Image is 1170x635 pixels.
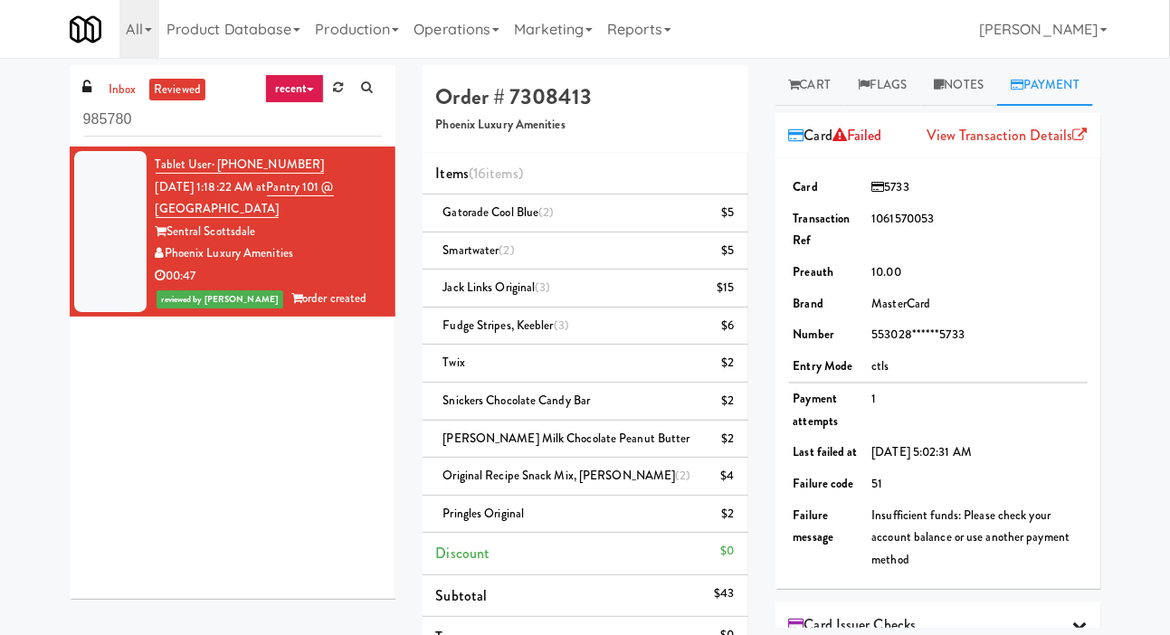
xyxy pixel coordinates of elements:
a: recent [265,74,325,103]
td: Preauth [789,257,868,289]
span: (2) [676,467,691,484]
td: Insufficient funds: Please check your account balance or use another payment method [867,500,1087,576]
td: ctls [867,351,1087,384]
span: Fudge Stripes, Keebler [443,317,570,334]
span: Smartwater [443,242,515,259]
div: $2 [721,390,734,412]
span: Gatorade Cool Blue [443,204,555,221]
h4: Order # 7308413 [436,85,735,109]
td: Failure code [789,469,868,500]
img: Micromart [70,14,101,45]
td: 1 [867,383,1087,437]
span: Twix [443,354,465,371]
td: 1061570053 [867,204,1087,257]
div: $0 [720,540,734,563]
div: $15 [717,277,734,299]
div: $2 [721,503,734,526]
span: order created [291,289,366,307]
a: Payment [997,65,1093,106]
div: $5 [721,240,734,262]
td: 10.00 [867,257,1087,289]
ng-pluralize: items [486,163,518,184]
input: Search vision orders [83,103,382,137]
a: reviewed [149,79,205,101]
td: 51 [867,469,1087,500]
td: Brand [789,289,868,320]
div: Phoenix Luxury Amenities [156,242,382,265]
span: [PERSON_NAME] Milk Chocolate Peanut Butter [443,430,690,447]
a: View Transaction Details [927,125,1088,146]
td: Payment attempts [789,383,868,437]
a: inbox [104,79,141,101]
div: $4 [720,465,734,488]
li: Tablet User· [PHONE_NUMBER][DATE] 1:18:22 AM atPantry 101 @ [GEOGRAPHIC_DATA]Sentral ScottsdalePh... [70,147,395,317]
a: Notes [921,65,998,106]
td: Number [789,319,868,351]
div: $2 [721,428,734,450]
td: [DATE] 5:02:31 AM [867,437,1087,469]
span: Card [789,122,882,149]
div: $6 [721,315,734,337]
td: Entry Mode [789,351,868,384]
span: · [PHONE_NUMBER] [212,156,325,173]
span: (2) [538,204,554,221]
span: Items [436,163,523,184]
a: Cart [775,65,845,106]
span: Snickers Chocolate Candy Bar [443,392,591,409]
td: Card [789,172,868,204]
span: (3) [535,279,550,296]
a: Flags [844,65,921,106]
td: Failure message [789,500,868,576]
div: 00:47 [156,265,382,288]
span: (2) [499,242,515,259]
div: Sentral Scottsdale [156,221,382,243]
h5: Phoenix Luxury Amenities [436,118,735,132]
span: reviewed by [PERSON_NAME] [157,290,284,308]
span: Jack Links Original [443,279,551,296]
td: MasterCard [867,289,1087,320]
div: $2 [721,352,734,374]
span: Subtotal [436,585,488,606]
span: 5733 [871,178,909,195]
td: Transaction Ref [789,204,868,257]
span: Failed [832,125,882,146]
a: Tablet User· [PHONE_NUMBER] [156,156,325,174]
span: (3) [554,317,569,334]
span: (16 ) [469,163,523,184]
span: Pringles Original [443,505,525,522]
span: Discount [436,543,490,564]
div: $43 [714,583,734,605]
span: [DATE] 1:18:22 AM at [156,178,267,195]
td: Last failed at [789,437,868,469]
div: $5 [721,202,734,224]
span: Original Recipe Snack Mix, [PERSON_NAME] [443,467,691,484]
